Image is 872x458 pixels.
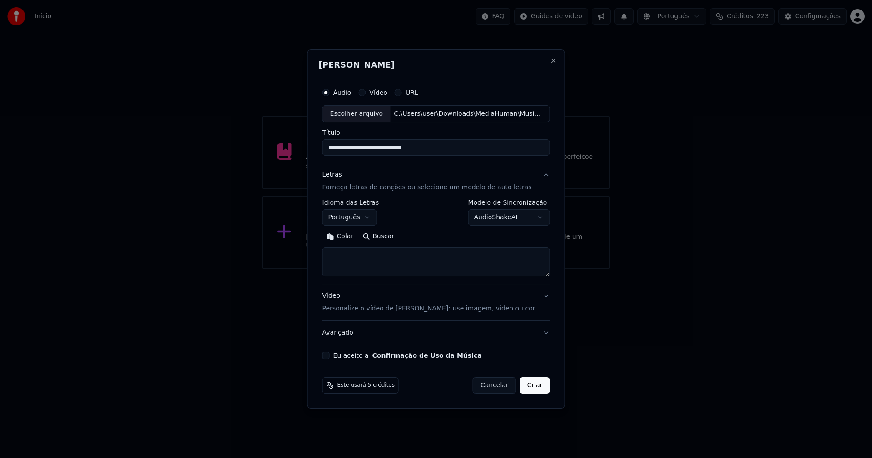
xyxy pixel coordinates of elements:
[322,130,550,136] label: Título
[333,89,352,96] label: Áudio
[358,230,399,244] button: Buscar
[322,200,550,284] div: LetrasForneça letras de canções ou selecione um modelo de auto letras
[468,200,550,206] label: Modelo de Sincronização
[322,321,550,345] button: Avançado
[372,352,482,359] button: Eu aceito a
[337,382,395,389] span: Este usará 5 créditos
[322,171,342,180] div: Letras
[333,352,482,359] label: Eu aceito a
[322,292,535,314] div: Vídeo
[323,106,391,122] div: Escolher arquivo
[319,61,554,69] h2: [PERSON_NAME]
[520,377,550,394] button: Criar
[406,89,418,96] label: URL
[322,285,550,321] button: VídeoPersonalize o vídeo de [PERSON_NAME]: use imagem, vídeo ou cor
[322,200,379,206] label: Idioma das Letras
[322,230,358,244] button: Colar
[322,304,535,313] p: Personalize o vídeo de [PERSON_NAME]: use imagem, vídeo ou cor
[322,163,550,200] button: LetrasForneça letras de canções ou selecione um modelo de auto letras
[390,109,545,118] div: C:\Users\user\Downloads\MediaHuman\Music\Trio Clave - Faz de conta VOZ.mp3
[369,89,387,96] label: Vídeo
[473,377,516,394] button: Cancelar
[322,183,532,192] p: Forneça letras de canções ou selecione um modelo de auto letras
